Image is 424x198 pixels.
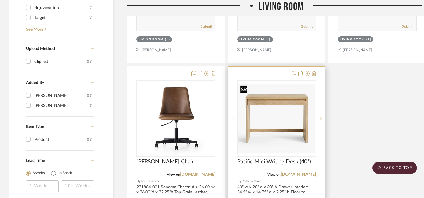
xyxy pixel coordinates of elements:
[402,24,413,29] button: Submit
[201,24,212,29] button: Submit
[89,13,92,23] div: (1)
[26,47,55,51] span: Upload Method
[87,57,92,67] div: (56)
[372,162,417,174] scroll-to-top-button: BACK TO TOP
[136,178,141,184] span: By
[89,101,92,110] div: (3)
[238,84,316,153] img: Pacific Mini Writing Desk (40")
[136,159,194,165] span: [PERSON_NAME] Chair
[266,37,271,42] div: (1)
[26,81,44,85] span: Added By
[281,172,316,177] a: [DOMAIN_NAME]
[26,125,44,129] span: Item Type
[138,81,214,156] img: Lyka Desk Chair
[239,37,264,42] div: Living Room
[241,178,261,184] span: Pottery Barn
[167,173,180,176] span: View on
[340,37,365,42] div: Living Room
[87,135,92,144] div: (56)
[34,101,89,110] div: [PERSON_NAME]
[58,170,72,176] label: In Stock
[33,170,45,176] label: Weeks
[180,172,215,177] a: [DOMAIN_NAME]
[34,91,87,101] div: [PERSON_NAME]
[139,37,164,42] div: Living Room
[34,13,89,23] div: Target
[137,81,215,156] div: 0
[62,180,94,192] input: 20+ Weeks
[141,178,159,184] span: Four Hands
[34,135,87,144] div: Product
[238,81,316,156] div: 0
[267,173,281,176] span: View on
[26,180,59,192] input: 1 Week
[237,178,241,184] span: By
[24,23,94,32] a: See More +
[26,159,45,163] span: Lead Time
[301,24,313,29] button: Submit
[89,3,92,13] div: (7)
[165,37,170,42] div: (1)
[237,159,311,165] span: Pacific Mini Writing Desk (40")
[87,91,92,101] div: (53)
[366,37,371,42] div: (1)
[34,57,87,67] div: Clipped
[34,3,89,13] div: Rejuvenation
